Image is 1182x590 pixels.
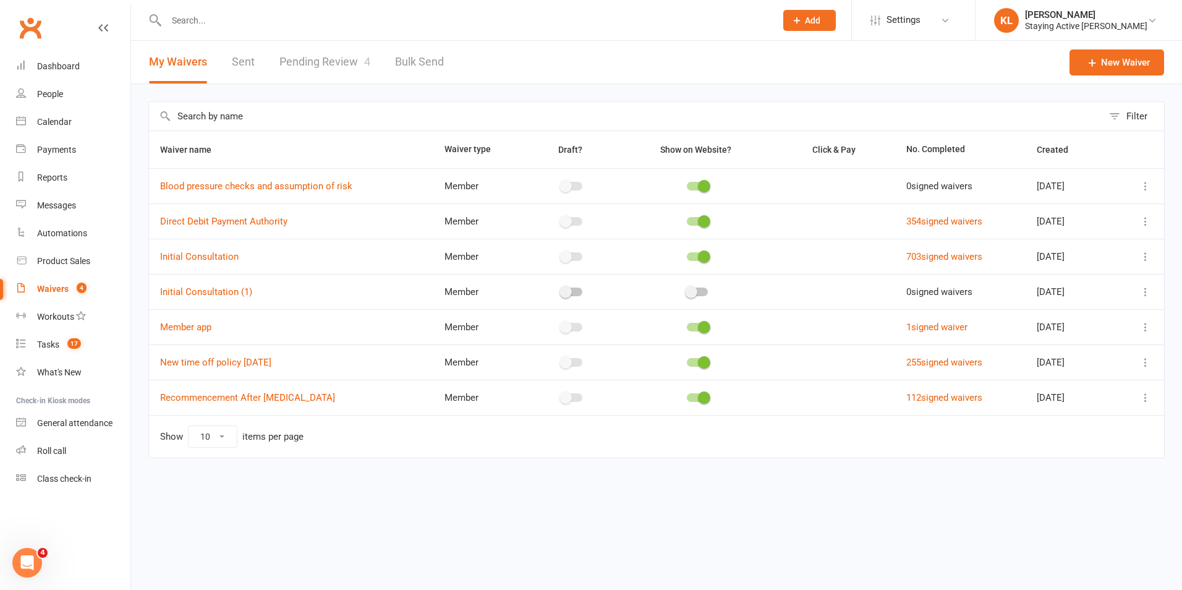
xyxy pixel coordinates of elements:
div: Product Sales [37,256,90,266]
div: Calendar [37,117,72,127]
span: 4 [364,55,370,68]
a: Messages [16,192,130,220]
span: Settings [886,6,921,34]
span: Draft? [558,145,582,155]
span: 4 [38,548,48,558]
a: New time off policy [DATE] [160,357,271,368]
div: General attendance [37,418,113,428]
button: Filter [1103,102,1164,130]
a: Blood pressure checks and assumption of risk [160,181,352,192]
span: Waiver name [160,145,225,155]
a: Recommencement After [MEDICAL_DATA] [160,392,335,403]
a: Bulk Send [395,41,444,83]
a: 354signed waivers [906,216,982,227]
div: Show [160,425,304,448]
td: Member [433,239,524,274]
a: Initial Consultation [160,251,239,262]
td: [DATE] [1026,309,1115,344]
a: Workouts [16,303,130,331]
button: Show on Website? [649,142,745,157]
span: Created [1037,145,1082,155]
th: Waiver type [433,131,524,168]
div: Dashboard [37,61,80,71]
div: Staying Active [PERSON_NAME] [1025,20,1147,32]
div: Reports [37,173,67,182]
div: Roll call [37,446,66,456]
span: Click & Pay [812,145,856,155]
a: 703signed waivers [906,251,982,262]
div: Payments [37,145,76,155]
a: General attendance kiosk mode [16,409,130,437]
td: [DATE] [1026,274,1115,309]
a: Direct Debit Payment Authority [160,216,287,227]
a: New Waiver [1069,49,1164,75]
a: Payments [16,136,130,164]
div: Class check-in [37,474,91,484]
div: Automations [37,228,87,238]
div: [PERSON_NAME] [1025,9,1147,20]
a: Automations [16,220,130,247]
button: My Waivers [149,41,207,83]
span: 0 signed waivers [906,286,972,297]
a: Waivers 4 [16,275,130,303]
td: Member [433,380,524,415]
td: [DATE] [1026,239,1115,274]
button: Created [1037,142,1082,157]
a: Sent [232,41,255,83]
a: Class kiosk mode [16,465,130,493]
a: Roll call [16,437,130,465]
td: Member [433,274,524,309]
a: Tasks 17 [16,331,130,359]
span: Add [805,15,820,25]
td: [DATE] [1026,203,1115,239]
td: [DATE] [1026,168,1115,203]
td: Member [433,344,524,380]
div: KL [994,8,1019,33]
button: Draft? [547,142,596,157]
span: 0 signed waivers [906,181,972,192]
td: [DATE] [1026,380,1115,415]
button: Add [783,10,836,31]
button: Click & Pay [801,142,869,157]
th: No. Completed [895,131,1026,168]
a: Pending Review4 [279,41,370,83]
div: Filter [1126,109,1147,124]
a: Product Sales [16,247,130,275]
button: Waiver name [160,142,225,157]
div: Tasks [37,340,59,349]
a: 255signed waivers [906,357,982,368]
a: What's New [16,359,130,387]
td: Member [433,309,524,344]
div: items per page [242,432,304,442]
span: 17 [67,338,81,349]
span: Show on Website? [660,145,731,155]
a: Member app [160,322,211,333]
input: Search... [163,12,767,29]
span: 4 [77,283,87,293]
a: Reports [16,164,130,192]
td: Member [433,203,524,239]
a: Clubworx [15,12,46,43]
td: Member [433,168,524,203]
div: Messages [37,200,76,210]
div: Waivers [37,284,69,294]
td: [DATE] [1026,344,1115,380]
a: 1signed waiver [906,322,967,333]
iframe: Intercom live chat [12,548,42,578]
a: Initial Consultation (1) [160,286,252,297]
a: 112signed waivers [906,392,982,403]
a: Dashboard [16,53,130,80]
a: People [16,80,130,108]
div: People [37,89,63,99]
div: What's New [37,367,82,377]
div: Workouts [37,312,74,322]
a: Calendar [16,108,130,136]
input: Search by name [149,102,1103,130]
